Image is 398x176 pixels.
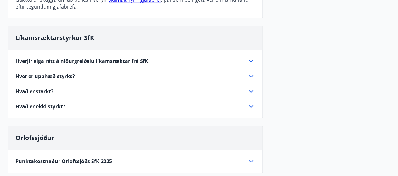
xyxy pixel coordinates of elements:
[15,157,255,165] div: Punktakostnaður Orlofssjóðs SfK 2025
[15,103,255,110] div: Hvað er ekki styrkt?
[15,158,112,165] span: Punktakostnaður Orlofssjóðs SfK 2025
[15,58,150,65] span: Hverjir eiga rétt á niðurgreiðslu líkamsræktar frá SfK.
[15,72,255,80] div: Hver er upphæð styrks?
[15,33,94,42] span: Líkamsræktarstyrkur SfK
[15,88,53,95] span: Hvað er styrkt?
[15,73,75,80] span: Hver er upphæð styrks?
[15,103,65,110] span: Hvað er ekki styrkt?
[15,88,255,95] div: Hvað er styrkt?
[15,133,54,142] span: Orlofssjóður
[15,57,255,65] div: Hverjir eiga rétt á niðurgreiðslu líkamsræktar frá SfK.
